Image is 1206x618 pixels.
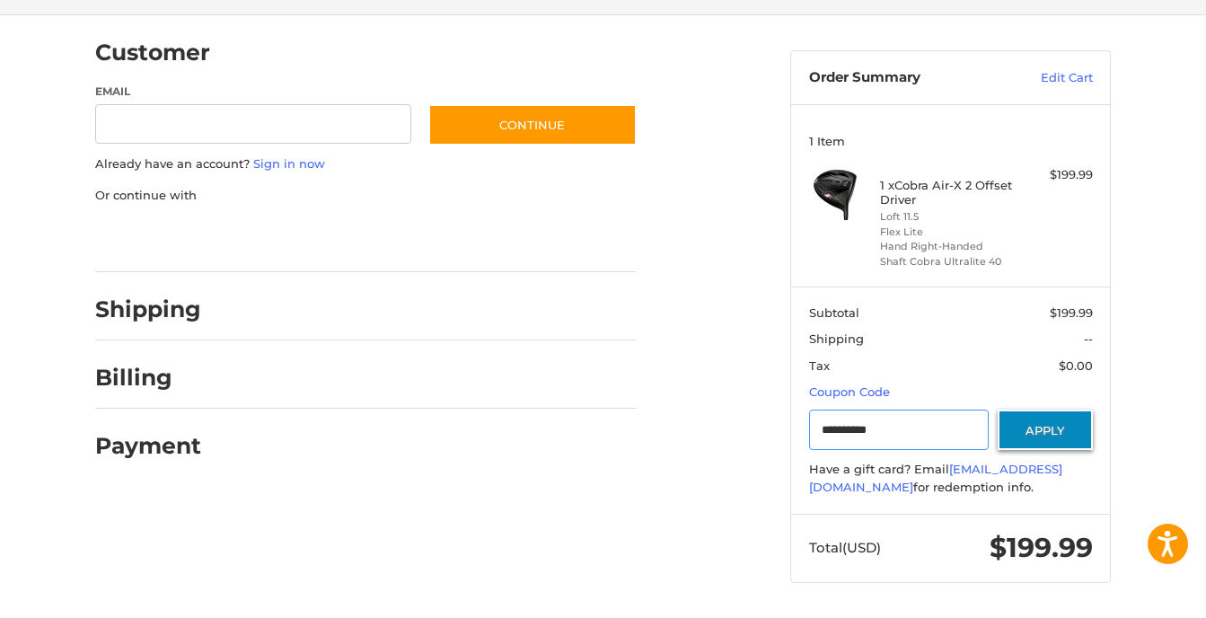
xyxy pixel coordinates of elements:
[809,539,881,556] span: Total (USD)
[1022,166,1093,184] div: $199.99
[1002,69,1093,87] a: Edit Cart
[253,156,325,171] a: Sign in now
[95,155,637,173] p: Already have an account?
[1050,305,1093,320] span: $199.99
[809,134,1093,148] h3: 1 Item
[242,222,376,254] iframe: PayPal-paylater
[880,209,1017,225] li: Loft 11.5
[1084,331,1093,346] span: --
[95,39,210,66] h2: Customer
[880,254,1017,269] li: Shaft Cobra Ultralite 40
[809,331,864,346] span: Shipping
[394,222,529,254] iframe: PayPal-venmo
[809,410,990,450] input: Gift Certificate or Coupon Code
[809,69,1002,87] h3: Order Summary
[95,187,637,205] p: Or continue with
[809,384,890,399] a: Coupon Code
[809,461,1093,496] div: Have a gift card? Email for redemption info.
[809,462,1062,494] a: [EMAIL_ADDRESS][DOMAIN_NAME]
[880,178,1017,207] h4: 1 x Cobra Air-X 2 Offset Driver
[95,432,201,460] h2: Payment
[990,531,1093,564] span: $199.99
[95,296,201,323] h2: Shipping
[880,239,1017,254] li: Hand Right-Handed
[998,410,1093,450] button: Apply
[809,358,830,373] span: Tax
[95,364,200,392] h2: Billing
[90,222,224,254] iframe: PayPal-paypal
[428,104,637,146] button: Continue
[809,305,859,320] span: Subtotal
[880,225,1017,240] li: Flex Lite
[95,84,411,100] label: Email
[1059,358,1093,373] span: $0.00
